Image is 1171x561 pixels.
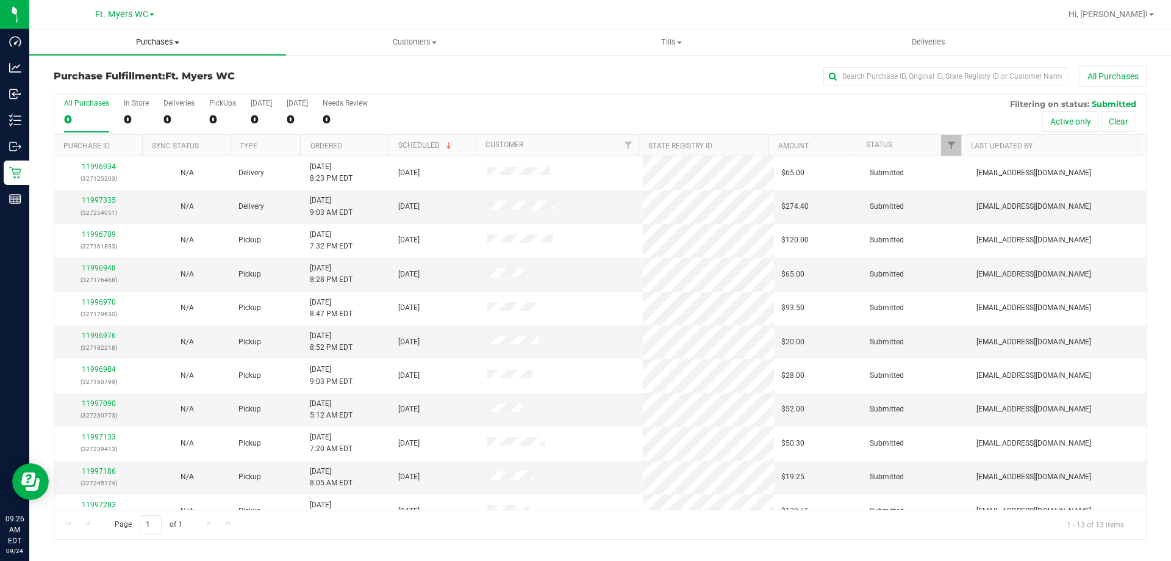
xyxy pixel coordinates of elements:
[287,99,308,107] div: [DATE]
[1092,99,1136,109] span: Submitted
[9,167,21,179] inline-svg: Retail
[976,438,1091,449] span: [EMAIL_ADDRESS][DOMAIN_NAME]
[781,505,809,517] span: $130.65
[870,336,904,348] span: Submitted
[976,201,1091,212] span: [EMAIL_ADDRESS][DOMAIN_NAME]
[181,370,194,382] button: N/A
[82,433,116,441] a: 11997133
[976,471,1091,483] span: [EMAIL_ADDRESS][DOMAIN_NAME]
[870,302,904,314] span: Submitted
[976,370,1091,382] span: [EMAIL_ADDRESS][DOMAIN_NAME]
[62,342,135,353] p: (327182218)
[800,29,1057,55] a: Deliveries
[238,471,261,483] span: Pickup
[82,399,116,408] a: 11997090
[181,303,194,312] span: Not Applicable
[1069,9,1148,19] span: Hi, [PERSON_NAME]!
[82,365,116,374] a: 11996984
[398,269,420,280] span: [DATE]
[9,88,21,100] inline-svg: Inbound
[866,140,892,149] a: Status
[781,370,804,382] span: $28.00
[870,505,904,517] span: Submitted
[82,298,116,306] a: 11996970
[870,269,904,280] span: Submitted
[5,546,24,556] p: 09/24
[238,336,261,348] span: Pickup
[62,207,135,219] p: (327254051)
[62,274,135,286] p: (327176468)
[287,112,308,126] div: 0
[310,195,353,218] span: [DATE] 9:03 AM EDT
[870,370,904,382] span: Submitted
[181,439,194,447] span: Not Applicable
[62,410,135,421] p: (327230773)
[238,302,261,314] span: Pickup
[310,364,353,387] span: [DATE] 9:03 PM EDT
[251,99,272,107] div: [DATE]
[1057,515,1134,534] span: 1 - 13 of 13 items
[238,404,261,415] span: Pickup
[1080,66,1147,87] button: All Purchases
[310,330,353,353] span: [DATE] 8:52 PM EDT
[181,202,194,211] span: Not Applicable
[54,71,418,82] h3: Purchase Fulfillment:
[398,404,420,415] span: [DATE]
[62,241,135,252] p: (327161893)
[648,142,712,150] a: State Registry ID
[870,201,904,212] span: Submitted
[140,515,162,534] input: 1
[781,167,804,179] span: $65.00
[870,471,904,483] span: Submitted
[238,438,261,449] span: Pickup
[181,168,194,177] span: Not Applicable
[9,35,21,48] inline-svg: Dashboard
[398,302,420,314] span: [DATE]
[181,471,194,483] button: N/A
[398,336,420,348] span: [DATE]
[64,99,109,107] div: All Purchases
[181,269,194,280] button: N/A
[310,229,353,252] span: [DATE] 7:32 PM EDT
[95,9,148,20] span: Ft. Myers WC
[310,161,353,184] span: [DATE] 8:23 PM EDT
[165,70,235,82] span: Ft. Myers WC
[870,167,904,179] span: Submitted
[238,234,261,246] span: Pickup
[181,270,194,278] span: Not Applicable
[104,515,192,534] span: Page of 1
[398,471,420,483] span: [DATE]
[870,234,904,246] span: Submitted
[181,236,194,244] span: Not Applicable
[287,37,542,48] span: Customers
[181,338,194,346] span: Not Applicable
[82,501,116,509] a: 11997283
[870,404,904,415] span: Submitted
[209,99,236,107] div: PickUps
[82,162,116,171] a: 11996934
[398,201,420,212] span: [DATE]
[163,112,195,126] div: 0
[781,302,804,314] span: $93.50
[976,404,1091,415] span: [EMAIL_ADDRESS][DOMAIN_NAME]
[310,466,353,489] span: [DATE] 8:05 AM EDT
[398,234,420,246] span: [DATE]
[238,505,261,517] span: Pickup
[82,331,116,340] a: 11996976
[5,513,24,546] p: 09:26 AM EDT
[9,140,21,153] inline-svg: Outbound
[781,471,804,483] span: $19.25
[1010,99,1089,109] span: Filtering on status:
[82,467,116,476] a: 11997186
[398,370,420,382] span: [DATE]
[181,405,194,413] span: Not Applicable
[9,193,21,205] inline-svg: Reports
[971,142,1033,150] a: Last Updated By
[181,438,194,449] button: N/A
[398,167,420,179] span: [DATE]
[543,37,799,48] span: Tills
[310,142,342,150] a: Ordered
[310,262,353,286] span: [DATE] 8:28 PM EDT
[163,99,195,107] div: Deliveries
[181,472,194,481] span: Not Applicable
